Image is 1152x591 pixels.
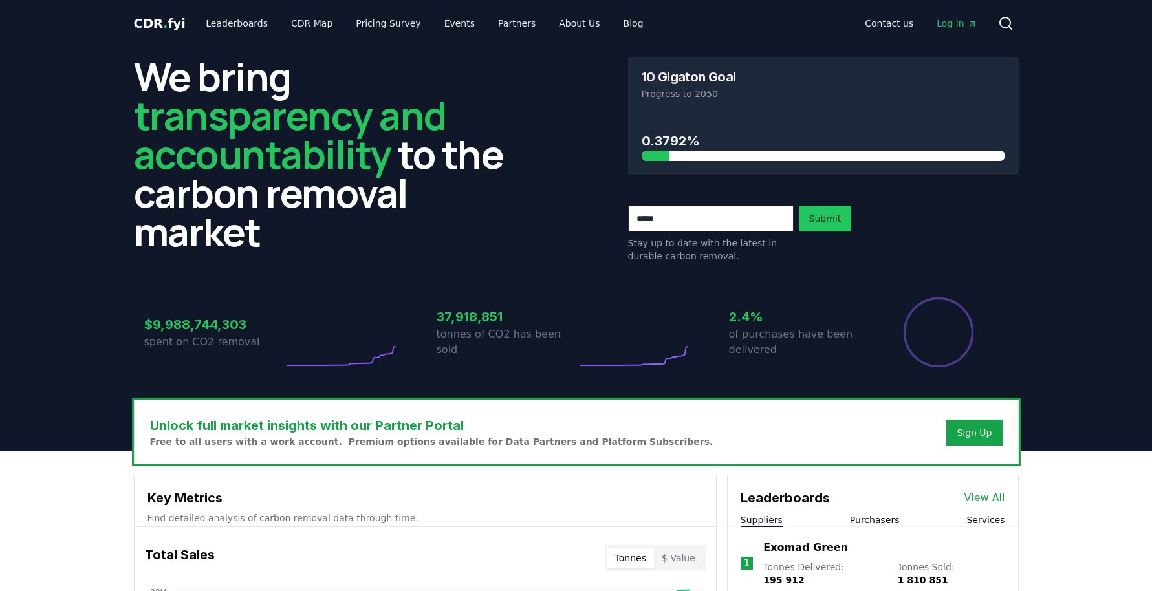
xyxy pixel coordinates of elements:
p: Free to all users with a work account. Premium options available for Data Partners and Platform S... [150,435,713,448]
p: Tonnes Delivered : [763,561,884,586]
h3: Unlock full market insights with our Partner Portal [150,416,713,435]
a: Events [434,12,485,35]
a: Exomad Green [763,540,848,555]
a: About Us [549,12,610,35]
div: Percentage of sales delivered [902,296,975,369]
a: Contact us [854,12,924,35]
p: Find detailed analysis of carbon removal data through time. [147,511,703,524]
nav: Main [854,12,987,35]
a: Partners [488,12,546,35]
a: CDR.fyi [134,14,186,32]
h2: We bring to the carbon removal market [134,57,525,251]
a: Pricing Survey [345,12,431,35]
h3: Key Metrics [147,488,703,508]
span: transparency and accountability [134,89,446,180]
h3: Leaderboards [741,488,830,508]
button: Purchasers [850,513,900,526]
a: Leaderboards [195,12,278,35]
button: Tonnes [607,548,654,568]
h3: Total Sales [145,545,215,571]
span: Log in [937,17,977,30]
span: . [163,16,168,31]
span: 195 912 [763,575,804,585]
p: Stay up to date with the latest in durable carbon removal. [628,237,794,263]
h3: $9,988,744,303 [144,315,284,334]
a: CDR Map [281,12,343,35]
p: spent on CO2 removal [144,334,284,350]
p: 1 [744,555,750,571]
h3: 37,918,851 [437,307,576,327]
button: Submit [799,206,852,231]
span: CDR fyi [134,16,186,31]
button: Suppliers [741,513,783,526]
button: Sign Up [946,420,1002,446]
p: Tonnes Sold : [898,561,1005,586]
button: Services [966,513,1005,526]
p: tonnes of CO2 has been sold [437,327,576,358]
button: $ Value [654,548,703,568]
p: Progress to 2050 [642,87,1005,100]
span: 1 810 851 [898,575,948,585]
nav: Main [195,12,653,35]
a: Sign Up [957,426,992,439]
a: Blog [613,12,654,35]
h3: 0.3792% [642,131,1005,151]
a: Log in [926,12,987,35]
h3: 2.4% [729,307,869,327]
a: View All [964,490,1005,506]
h3: 10 Gigaton Goal [642,70,736,83]
p: of purchases have been delivered [729,327,869,358]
